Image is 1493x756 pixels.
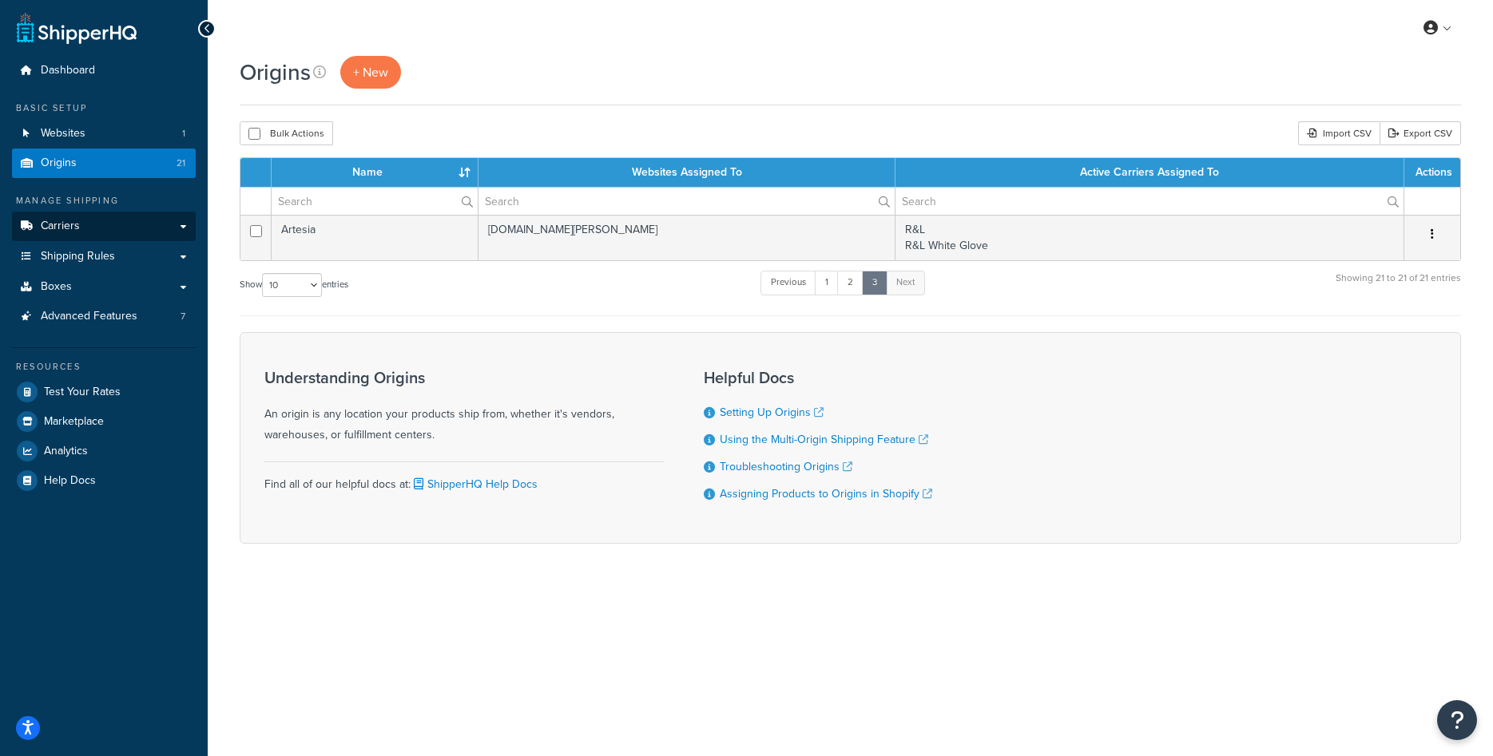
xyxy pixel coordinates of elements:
[12,242,196,271] a: Shipping Rules
[1437,700,1477,740] button: Open Resource Center
[272,215,478,260] td: Artesia
[177,156,185,170] span: 21
[12,148,196,178] a: Origins 21
[760,271,816,295] a: Previous
[815,271,839,295] a: 1
[272,188,478,215] input: Search
[1380,121,1461,145] a: Export CSV
[264,461,664,495] div: Find all of our helpful docs at:
[411,476,538,493] a: ShipperHQ Help Docs
[44,415,104,429] span: Marketplace
[41,127,85,141] span: Websites
[895,215,1404,260] td: R&L R&L White Glove
[12,101,196,115] div: Basic Setup
[41,280,72,294] span: Boxes
[44,386,121,399] span: Test Your Rates
[340,56,401,89] a: + New
[478,215,895,260] td: [DOMAIN_NAME][PERSON_NAME]
[41,64,95,77] span: Dashboard
[886,271,925,295] a: Next
[12,407,196,436] a: Marketplace
[12,302,196,331] li: Advanced Features
[262,273,322,297] select: Showentries
[1336,269,1461,303] div: Showing 21 to 21 of 21 entries
[12,56,196,85] a: Dashboard
[12,360,196,374] div: Resources
[837,271,864,295] a: 2
[182,127,185,141] span: 1
[240,273,348,297] label: Show entries
[44,474,96,488] span: Help Docs
[478,158,895,187] th: Websites Assigned To
[17,12,137,44] a: ShipperHQ Home
[704,369,932,386] h3: Helpful Docs
[12,302,196,331] a: Advanced Features 7
[12,437,196,465] a: Analytics
[895,188,1404,215] input: Search
[272,158,478,187] th: Name : activate to sort column ascending
[478,188,895,215] input: Search
[720,458,852,475] a: Troubleshooting Origins
[240,121,333,145] button: Bulk Actions
[41,310,137,323] span: Advanced Features
[264,369,664,386] h3: Understanding Origins
[720,485,932,502] a: Assigning Products to Origins in Shopify
[1404,158,1460,187] th: Actions
[12,272,196,302] a: Boxes
[12,466,196,495] a: Help Docs
[44,445,88,458] span: Analytics
[41,250,115,263] span: Shipping Rules
[12,119,196,148] a: Websites 1
[353,63,388,81] span: + New
[720,431,928,448] a: Using the Multi-Origin Shipping Feature
[862,271,887,295] a: 3
[181,310,185,323] span: 7
[12,148,196,178] li: Origins
[895,158,1404,187] th: Active Carriers Assigned To
[41,156,77,170] span: Origins
[41,220,80,233] span: Carriers
[264,369,664,445] div: An origin is any location your products ship from, whether it's vendors, warehouses, or fulfillme...
[12,194,196,208] div: Manage Shipping
[240,57,311,88] h1: Origins
[12,212,196,241] a: Carriers
[1298,121,1380,145] div: Import CSV
[12,119,196,148] li: Websites
[720,404,824,421] a: Setting Up Origins
[12,378,196,406] a: Test Your Rates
